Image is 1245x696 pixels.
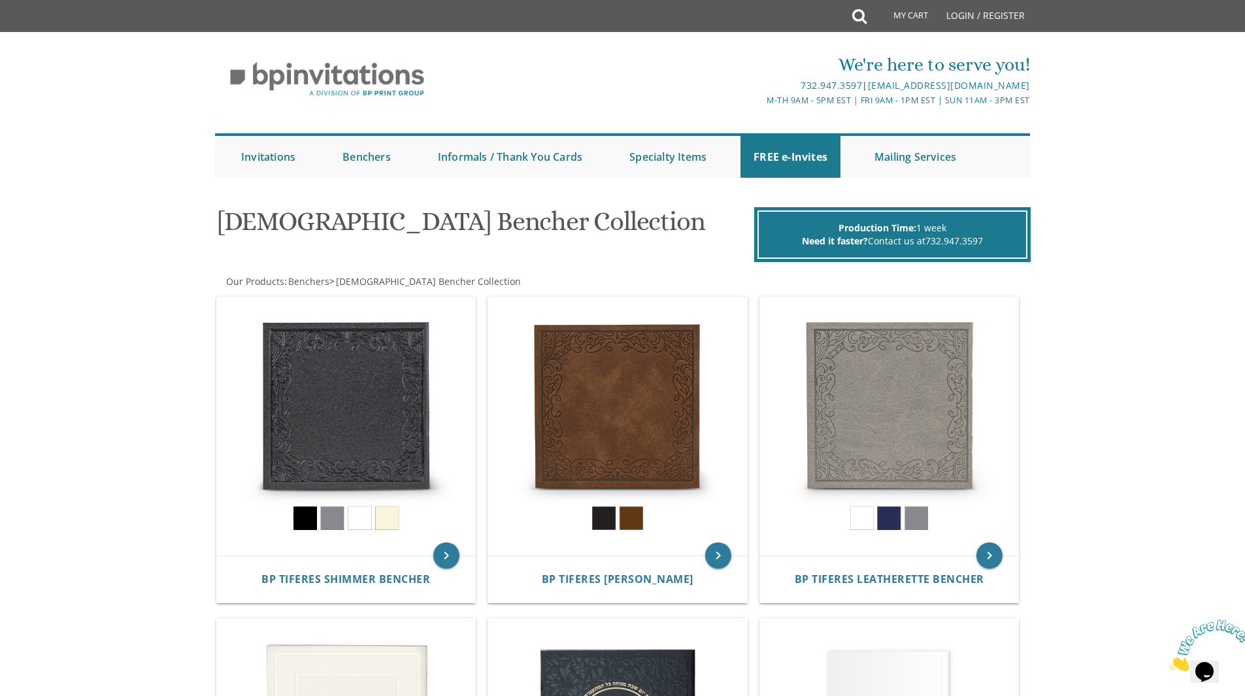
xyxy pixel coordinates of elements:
a: Benchers [287,275,329,288]
img: BP Tiferes Shimmer Bencher [217,297,476,556]
a: [EMAIL_ADDRESS][DOMAIN_NAME] [868,79,1030,91]
div: 1 week Contact us at [757,210,1027,259]
a: 732.947.3597 [925,235,983,247]
a: 732.947.3597 [801,79,862,91]
span: BP Tiferes Shimmer Bencher [261,572,430,586]
a: BP Tiferes [PERSON_NAME] [542,573,693,586]
div: We're here to serve you! [488,52,1030,78]
a: Benchers [329,136,404,178]
img: BP Tiferes Leatherette Bencher [760,297,1019,556]
div: : [215,275,623,288]
div: M-Th 9am - 5pm EST | Fri 9am - 1pm EST | Sun 11am - 3pm EST [488,93,1030,107]
h1: [DEMOGRAPHIC_DATA] Bencher Collection [218,207,751,246]
a: keyboard_arrow_right [705,542,731,569]
a: FREE e-Invites [740,136,840,178]
a: keyboard_arrow_right [433,542,459,569]
span: BP Tiferes Leatherette Bencher [795,572,984,586]
a: Invitations [228,136,308,178]
img: BP Invitation Loft [215,52,439,107]
a: Our Products [225,275,284,288]
a: keyboard_arrow_right [976,542,1003,569]
span: Need it faster? [802,235,868,247]
a: My Cart [865,1,937,34]
span: BP Tiferes [PERSON_NAME] [542,572,693,586]
span: [DEMOGRAPHIC_DATA] Bencher Collection [336,275,521,288]
img: Chat attention grabber [5,5,86,57]
a: [DEMOGRAPHIC_DATA] Bencher Collection [335,275,521,288]
span: Benchers [288,275,329,288]
a: BP Tiferes Leatherette Bencher [795,573,984,586]
iframe: chat widget [1164,614,1245,676]
span: > [329,275,521,288]
span: Production Time: [838,222,916,234]
a: Mailing Services [861,136,969,178]
a: BP Tiferes Shimmer Bencher [261,573,430,586]
img: BP Tiferes Suede Bencher [488,297,747,556]
a: Informals / Thank You Cards [425,136,595,178]
a: Specialty Items [616,136,720,178]
div: | [488,78,1030,93]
